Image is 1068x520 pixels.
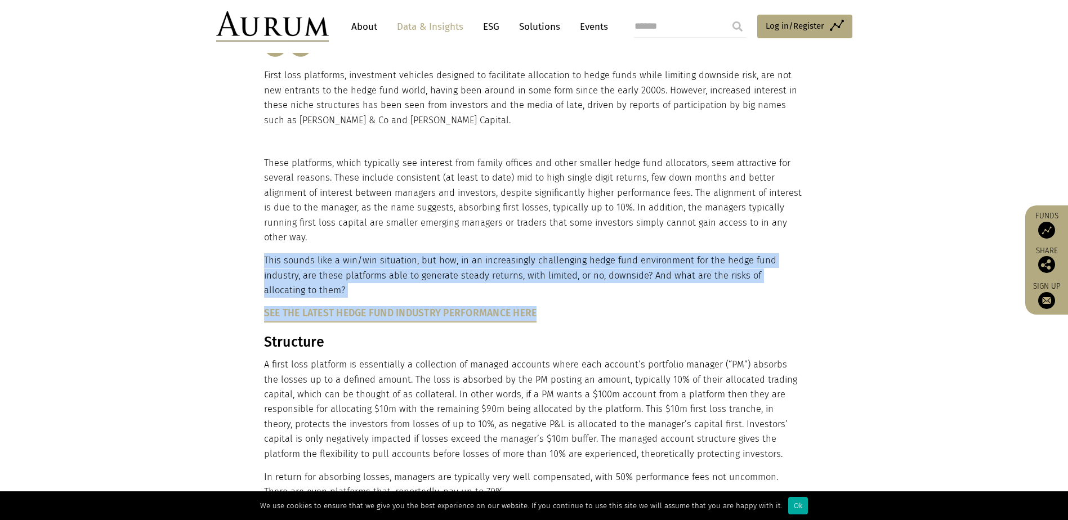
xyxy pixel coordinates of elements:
[574,16,608,37] a: Events
[726,15,749,38] input: Submit
[264,68,805,128] p: First loss platforms, investment vehicles designed to facilitate allocation to hedge funds while ...
[264,253,802,298] p: This sounds like a win/win situation, but how, in an increasingly challenging hedge fund environm...
[264,156,802,245] p: These platforms, which typically see interest from family offices and other smaller hedge fund al...
[264,357,802,461] p: A first loss platform is essentially a collection of managed accounts where each account’s portfo...
[346,16,383,37] a: About
[264,470,802,500] p: In return for absorbing losses, managers are typically very well compensated, with 50% performanc...
[766,19,824,33] span: Log in/Register
[264,307,537,319] a: See the latest Hedge Fund Industry Performance here
[264,334,802,351] h3: Structure
[513,16,566,37] a: Solutions
[1038,292,1055,309] img: Sign up to our newsletter
[757,15,852,38] a: Log in/Register
[1031,247,1062,273] div: Share
[1031,281,1062,309] a: Sign up
[1038,256,1055,273] img: Share this post
[477,16,505,37] a: ESG
[1038,222,1055,239] img: Access Funds
[788,497,808,514] div: Ok
[391,16,469,37] a: Data & Insights
[1031,211,1062,239] a: Funds
[216,11,329,42] img: Aurum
